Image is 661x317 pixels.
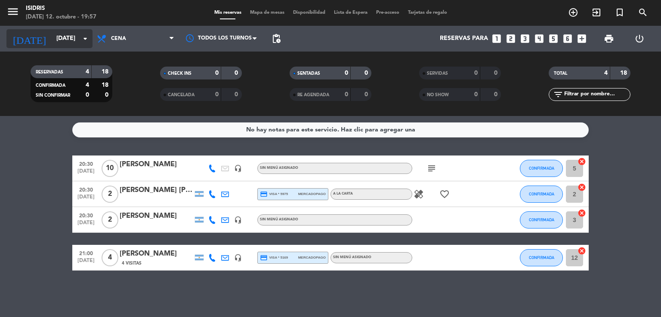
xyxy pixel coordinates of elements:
[534,33,545,44] i: looks_4
[75,158,97,168] span: 20:30
[426,163,437,174] i: subject
[604,34,614,44] span: print
[494,91,499,98] strong: 0
[235,70,240,76] strong: 0
[6,5,19,18] i: menu
[6,5,19,21] button: menu
[494,70,499,76] strong: 0
[576,33,587,44] i: add_box
[36,83,65,88] span: CONFIRMADA
[591,7,602,18] i: exit_to_app
[548,33,559,44] i: looks_5
[260,254,288,262] span: visa * 5169
[474,91,478,98] strong: 0
[80,34,90,44] i: arrow_drop_down
[122,260,142,267] span: 4 Visitas
[638,7,648,18] i: search
[578,209,586,217] i: cancel
[168,93,195,97] span: CANCELADA
[364,91,370,98] strong: 0
[234,216,242,224] i: headset_mic
[520,249,563,266] button: CONFIRMADA
[529,255,554,260] span: CONFIRMADA
[624,26,655,52] div: LOG OUT
[26,13,96,21] div: [DATE] 12. octubre - 19:57
[427,93,449,97] span: NO SHOW
[246,125,415,135] div: No hay notas para este servicio. Haz clic para agregar una
[578,183,586,192] i: cancel
[168,71,192,76] span: CHECK INS
[26,4,96,13] div: isidris
[520,186,563,203] button: CONFIRMADA
[210,10,246,15] span: Mis reservas
[529,217,554,222] span: CONFIRMADA
[553,89,563,100] i: filter_list
[102,160,118,177] span: 10
[404,10,451,15] span: Tarjetas de regalo
[75,220,97,230] span: [DATE]
[345,70,348,76] strong: 0
[298,191,326,197] span: mercadopago
[297,71,320,76] span: SENTADAS
[345,91,348,98] strong: 0
[86,69,89,75] strong: 4
[554,71,567,76] span: TOTAL
[364,70,370,76] strong: 0
[215,70,219,76] strong: 0
[529,166,554,171] span: CONFIRMADA
[491,33,502,44] i: looks_one
[234,254,242,262] i: headset_mic
[414,189,424,199] i: healing
[505,33,516,44] i: looks_two
[75,210,97,220] span: 20:30
[246,10,289,15] span: Mapa de mesas
[615,7,625,18] i: turned_in_not
[529,192,554,196] span: CONFIRMADA
[260,190,288,198] span: visa * 5975
[474,70,478,76] strong: 0
[36,70,63,74] span: RESERVADAS
[260,166,298,170] span: Sin menú asignado
[6,29,52,48] i: [DATE]
[120,248,193,259] div: [PERSON_NAME]
[562,33,573,44] i: looks_6
[75,194,97,204] span: [DATE]
[215,91,219,98] strong: 0
[36,93,70,98] span: SIN CONFIRMAR
[86,92,89,98] strong: 0
[75,258,97,268] span: [DATE]
[520,211,563,229] button: CONFIRMADA
[333,256,371,259] span: Sin menú asignado
[260,218,298,221] span: Sin menú asignado
[439,189,450,199] i: favorite_border
[260,254,268,262] i: credit_card
[568,7,578,18] i: add_circle_outline
[120,185,193,196] div: [PERSON_NAME] [PERSON_NAME]
[298,255,326,260] span: mercadopago
[520,160,563,177] button: CONFIRMADA
[235,91,240,98] strong: 0
[297,93,329,97] span: RE AGENDADA
[75,184,97,194] span: 20:30
[260,190,268,198] i: credit_card
[120,210,193,222] div: [PERSON_NAME]
[102,186,118,203] span: 2
[333,192,353,195] span: A LA CARTA
[330,10,372,15] span: Lista de Espera
[111,36,126,42] span: Cena
[75,248,97,258] span: 21:00
[427,71,448,76] span: SERVIDAS
[604,70,608,76] strong: 4
[105,92,110,98] strong: 0
[102,249,118,266] span: 4
[86,82,89,88] strong: 4
[75,168,97,178] span: [DATE]
[271,34,281,44] span: pending_actions
[120,159,193,170] div: [PERSON_NAME]
[234,165,242,172] i: headset_mic
[634,34,645,44] i: power_settings_new
[620,70,629,76] strong: 18
[578,247,586,255] i: cancel
[102,69,110,75] strong: 18
[519,33,531,44] i: looks_3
